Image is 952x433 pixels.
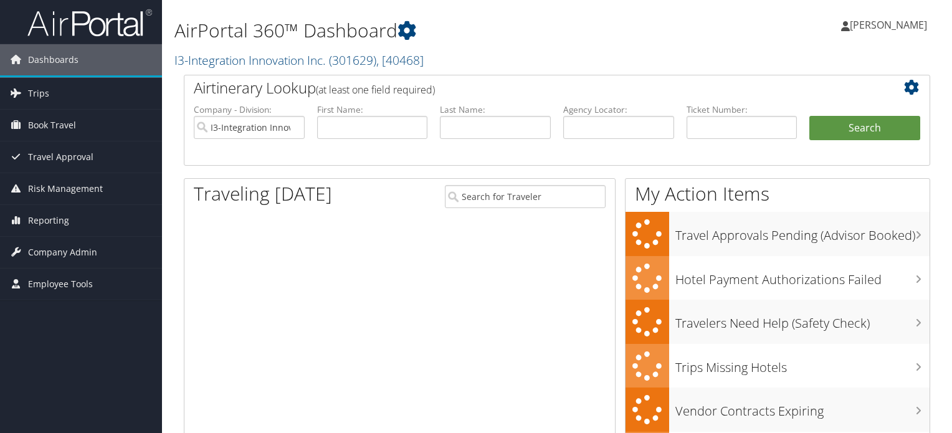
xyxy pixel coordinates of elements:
[626,212,930,256] a: Travel Approvals Pending (Advisor Booked)
[316,83,435,97] span: (at least one field required)
[563,103,674,116] label: Agency Locator:
[28,269,93,300] span: Employee Tools
[317,103,428,116] label: First Name:
[626,388,930,432] a: Vendor Contracts Expiring
[675,396,930,420] h3: Vendor Contracts Expiring
[841,6,940,44] a: [PERSON_NAME]
[626,256,930,300] a: Hotel Payment Authorizations Failed
[28,110,76,141] span: Book Travel
[675,308,930,332] h3: Travelers Need Help (Safety Check)
[27,8,152,37] img: airportal-logo.png
[28,205,69,236] span: Reporting
[194,103,305,116] label: Company - Division:
[174,52,424,69] a: I3-Integration Innovation Inc.
[440,103,551,116] label: Last Name:
[28,237,97,268] span: Company Admin
[687,103,797,116] label: Ticket Number:
[850,18,927,32] span: [PERSON_NAME]
[809,116,920,141] button: Search
[626,300,930,344] a: Travelers Need Help (Safety Check)
[445,185,606,208] input: Search for Traveler
[675,353,930,376] h3: Trips Missing Hotels
[28,173,103,204] span: Risk Management
[329,52,376,69] span: ( 301629 )
[626,181,930,207] h1: My Action Items
[376,52,424,69] span: , [ 40468 ]
[194,77,858,98] h2: Airtinerary Lookup
[675,221,930,244] h3: Travel Approvals Pending (Advisor Booked)
[626,344,930,388] a: Trips Missing Hotels
[194,181,332,207] h1: Traveling [DATE]
[28,44,79,75] span: Dashboards
[675,265,930,288] h3: Hotel Payment Authorizations Failed
[28,78,49,109] span: Trips
[174,17,685,44] h1: AirPortal 360™ Dashboard
[28,141,93,173] span: Travel Approval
